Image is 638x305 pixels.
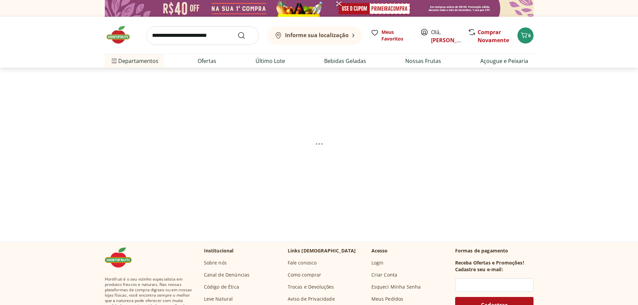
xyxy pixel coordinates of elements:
a: Ofertas [198,57,216,65]
button: Informe sua localização [267,26,363,45]
span: 6 [528,32,531,39]
img: Hortifruti [105,25,138,45]
a: Meus Favoritos [371,29,412,42]
a: Meus Pedidos [371,296,404,302]
button: Carrinho [517,27,534,44]
img: Hortifruti [105,247,138,268]
h3: Receba Ofertas e Promoções! [455,259,524,266]
a: Fale conosco [288,259,317,266]
a: Como comprar [288,272,322,278]
span: Olá, [431,28,461,44]
a: Sobre nós [204,259,227,266]
p: Formas de pagamento [455,247,534,254]
a: Canal de Denúncias [204,272,250,278]
span: Departamentos [110,53,158,69]
p: Institucional [204,247,234,254]
a: Código de Ética [204,284,239,290]
a: Bebidas Geladas [324,57,366,65]
a: Açougue e Peixaria [480,57,528,65]
a: Criar Conta [371,272,398,278]
span: Meus Favoritos [381,29,412,42]
h3: Cadastre seu e-mail: [455,266,503,273]
p: Links [DEMOGRAPHIC_DATA] [288,247,356,254]
a: Esqueci Minha Senha [371,284,421,290]
p: Acesso [371,247,388,254]
a: [PERSON_NAME] [431,36,475,44]
input: search [146,26,259,45]
a: Comprar Novamente [478,28,509,44]
button: Submit Search [237,31,254,40]
button: Menu [110,53,118,69]
a: Nossas Frutas [405,57,441,65]
a: Leve Natural [204,296,233,302]
a: Login [371,259,384,266]
a: Trocas e Devoluções [288,284,334,290]
a: Último Lote [256,57,285,65]
a: Aviso de Privacidade [288,296,335,302]
b: Informe sua localização [285,31,349,39]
